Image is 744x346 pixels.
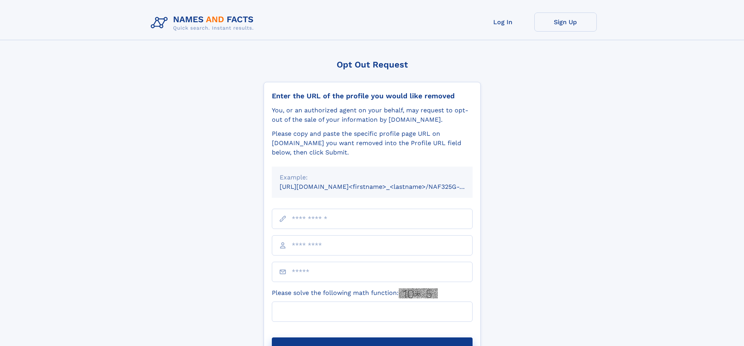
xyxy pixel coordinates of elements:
[272,129,473,157] div: Please copy and paste the specific profile page URL on [DOMAIN_NAME] you want removed into the Pr...
[264,60,481,69] div: Opt Out Request
[272,106,473,124] div: You, or an authorized agent on your behalf, may request to opt-out of the sale of your informatio...
[534,12,597,32] a: Sign Up
[148,12,260,34] img: Logo Names and Facts
[272,288,438,298] label: Please solve the following math function:
[472,12,534,32] a: Log In
[280,173,465,182] div: Example:
[280,183,487,190] small: [URL][DOMAIN_NAME]<firstname>_<lastname>/NAF325G-xxxxxxxx
[272,92,473,100] div: Enter the URL of the profile you would like removed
